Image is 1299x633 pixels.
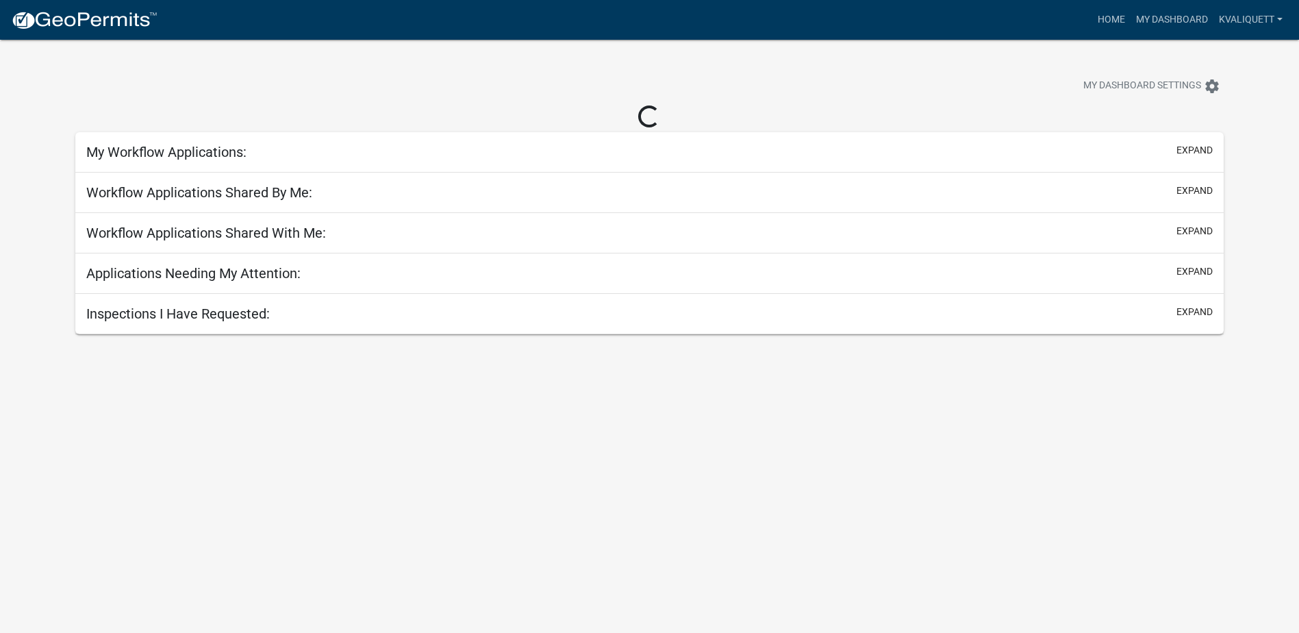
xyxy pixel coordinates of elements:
[1204,78,1220,95] i: settings
[1176,143,1213,158] button: expand
[86,184,312,201] h5: Workflow Applications Shared By Me:
[86,306,270,322] h5: Inspections I Have Requested:
[1176,224,1213,238] button: expand
[1092,7,1131,33] a: Home
[1083,78,1201,95] span: My Dashboard Settings
[1213,7,1288,33] a: kvaliquett
[1176,264,1213,279] button: expand
[1072,73,1231,99] button: My Dashboard Settingssettings
[1176,184,1213,198] button: expand
[86,144,247,160] h5: My Workflow Applications:
[1131,7,1213,33] a: My Dashboard
[86,225,326,241] h5: Workflow Applications Shared With Me:
[1176,305,1213,319] button: expand
[86,265,301,282] h5: Applications Needing My Attention:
